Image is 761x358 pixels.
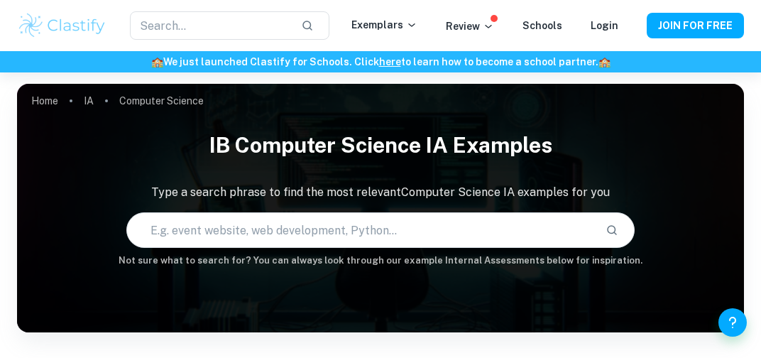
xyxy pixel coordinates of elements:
[718,308,747,337] button: Help and Feedback
[130,11,290,40] input: Search...
[17,254,744,268] h6: Not sure what to search for? You can always look through our example Internal Assessments below f...
[17,11,107,40] img: Clastify logo
[379,56,401,67] a: here
[522,20,562,31] a: Schools
[600,218,624,242] button: Search
[151,56,163,67] span: 🏫
[31,91,58,111] a: Home
[647,13,744,38] button: JOIN FOR FREE
[351,17,417,33] p: Exemplars
[598,56,611,67] span: 🏫
[3,54,758,70] h6: We just launched Clastify for Schools. Click to learn how to become a school partner.
[17,124,744,167] h1: IB Computer Science IA examples
[127,210,595,250] input: E.g. event website, web development, Python...
[84,91,94,111] a: IA
[17,184,744,201] p: Type a search phrase to find the most relevant Computer Science IA examples for you
[446,18,494,34] p: Review
[119,93,204,109] p: Computer Science
[591,20,618,31] a: Login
